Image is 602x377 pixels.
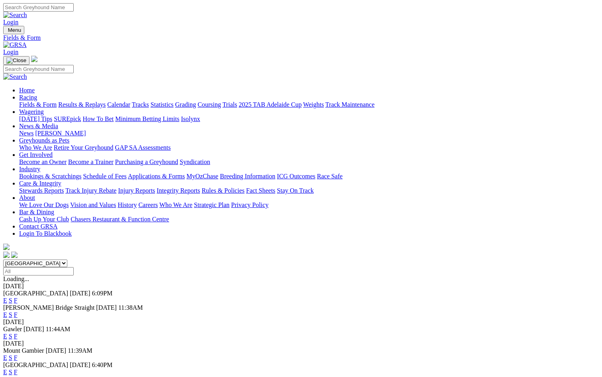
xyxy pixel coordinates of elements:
a: Stay On Track [277,187,314,194]
img: Search [3,12,27,19]
div: News & Media [19,130,599,137]
a: F [14,369,18,375]
span: Loading... [3,275,29,282]
a: Greyhounds as Pets [19,137,69,144]
a: Fields & Form [3,34,599,41]
a: Privacy Policy [231,201,269,208]
a: Fact Sheets [246,187,275,194]
a: About [19,194,35,201]
a: News & Media [19,123,58,129]
span: Gawler [3,326,22,332]
a: Minimum Betting Limits [115,115,179,122]
img: Close [6,57,26,64]
a: Track Maintenance [326,101,375,108]
a: E [3,311,7,318]
div: [DATE] [3,318,599,326]
div: Get Involved [19,158,599,166]
span: 6:40PM [92,361,113,368]
img: logo-grsa-white.png [3,244,10,250]
a: Track Injury Rebate [65,187,116,194]
a: Schedule of Fees [83,173,126,180]
a: Rules & Policies [202,187,245,194]
div: Greyhounds as Pets [19,144,599,151]
div: [DATE] [3,283,599,290]
a: Breeding Information [220,173,275,180]
div: Care & Integrity [19,187,599,194]
a: How To Bet [83,115,114,122]
div: Wagering [19,115,599,123]
a: Stewards Reports [19,187,64,194]
a: Results & Replays [58,101,106,108]
a: Industry [19,166,40,172]
a: MyOzChase [186,173,218,180]
a: News [19,130,33,137]
a: SUREpick [54,115,81,122]
span: [GEOGRAPHIC_DATA] [3,361,68,368]
img: twitter.svg [11,252,18,258]
img: GRSA [3,41,27,49]
a: E [3,369,7,375]
a: Become an Owner [19,158,67,165]
a: GAP SA Assessments [115,144,171,151]
a: Login [3,19,18,25]
a: Calendar [107,101,130,108]
a: S [9,369,12,375]
a: F [14,333,18,340]
input: Search [3,65,74,73]
a: Isolynx [181,115,200,122]
a: Cash Up Your Club [19,216,69,223]
a: Coursing [198,101,221,108]
a: We Love Our Dogs [19,201,69,208]
a: [DATE] Tips [19,115,52,122]
span: [DATE] [70,361,90,368]
a: 2025 TAB Adelaide Cup [239,101,302,108]
div: About [19,201,599,209]
a: Syndication [180,158,210,165]
a: E [3,354,7,361]
a: Race Safe [317,173,342,180]
a: Get Involved [19,151,53,158]
a: Login To Blackbook [19,230,72,237]
span: 11:38AM [118,304,143,311]
a: [PERSON_NAME] [35,130,86,137]
a: Weights [303,101,324,108]
span: [DATE] [96,304,117,311]
span: [DATE] [70,290,90,297]
a: History [118,201,137,208]
a: E [3,297,7,304]
div: [DATE] [3,340,599,347]
a: S [9,354,12,361]
a: Fields & Form [19,101,57,108]
button: Toggle navigation [3,56,29,65]
span: [DATE] [24,326,44,332]
a: Integrity Reports [157,187,200,194]
div: Racing [19,101,599,108]
a: Become a Trainer [68,158,114,165]
a: F [14,354,18,361]
a: Applications & Forms [128,173,185,180]
div: Industry [19,173,599,180]
a: Vision and Values [70,201,116,208]
input: Select date [3,267,74,275]
img: facebook.svg [3,252,10,258]
img: Search [3,73,27,80]
a: Racing [19,94,37,101]
span: 11:39AM [68,347,92,354]
div: Bar & Dining [19,216,599,223]
a: S [9,297,12,304]
a: Contact GRSA [19,223,57,230]
a: E [3,333,7,340]
span: [DATE] [46,347,67,354]
a: Chasers Restaurant & Function Centre [71,216,169,223]
a: ICG Outcomes [277,173,315,180]
span: 6:09PM [92,290,113,297]
a: Injury Reports [118,187,155,194]
a: S [9,311,12,318]
span: Menu [8,27,21,33]
button: Toggle navigation [3,26,24,34]
a: Who We Are [159,201,192,208]
a: Tracks [132,101,149,108]
a: Login [3,49,18,55]
a: Bookings & Scratchings [19,173,81,180]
